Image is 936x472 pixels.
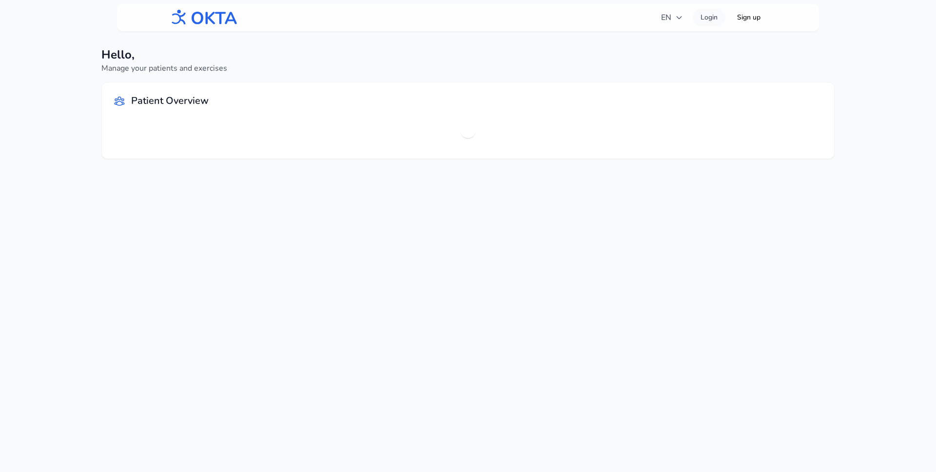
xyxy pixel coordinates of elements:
a: Sign up [729,9,768,26]
span: EN [661,12,683,23]
h1: Hello, [101,47,227,62]
button: EN [655,8,689,27]
img: OKTA logo [168,5,238,30]
p: Manage your patients and exercises [101,62,227,74]
a: Login [693,9,725,26]
h2: Patient Overview [131,94,209,108]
